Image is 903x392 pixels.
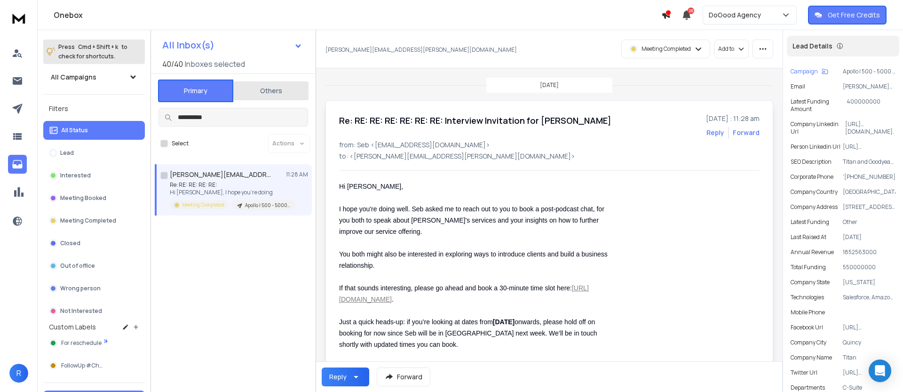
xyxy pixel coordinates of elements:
p: Get Free Credits [828,10,880,20]
button: R [9,364,28,383]
button: Meeting Booked [43,189,145,208]
p: [STREET_ADDRESS][US_STATE] [843,203,895,211]
p: Latest Funding Amount [791,98,847,113]
p: SEO Description [791,158,832,166]
p: Other [843,218,895,226]
p: [DATE] [540,81,559,89]
span: Just a quick heads-up: if you’re looking at dates from onwards, please hold off on booking for no... [339,318,599,348]
span: For reschedule [61,339,102,347]
p: Quincy [843,339,895,346]
p: Lead Details [792,41,832,51]
div: Forward [733,128,760,137]
p: Email [791,83,805,90]
p: Meeting Booked [60,194,106,202]
span: 40 / 40 [162,58,183,70]
p: All Status [61,127,88,134]
button: Forward [377,368,430,386]
button: Lead [43,144,145,162]
p: [URL][DOMAIN_NAME]. [845,120,895,136]
p: Person Linkedin Url [791,143,840,151]
p: Company State [791,279,830,286]
p: [DATE] [843,233,895,241]
p: [PERSON_NAME][EMAIL_ADDRESS][PERSON_NAME][DOMAIN_NAME] [843,83,895,90]
p: [DATE] : 11:28 am [706,114,760,123]
div: Reply [329,372,347,382]
p: Meeting Completed [182,201,224,208]
button: Campaign [791,68,828,75]
p: 1852563000 [843,248,895,256]
p: 11:28 AM [286,171,308,178]
h3: Inboxes selected [185,58,245,70]
span: You both might also be interested in exploring ways to introduce clients and build a business rel... [339,250,610,269]
p: Departments [791,384,825,392]
h3: Custom Labels [49,322,96,332]
p: Last Raised At [791,233,826,241]
p: Not Interested [60,307,102,315]
p: 550000000 [843,264,895,271]
p: [GEOGRAPHIC_DATA] [843,188,895,196]
button: Reply [706,128,724,137]
p: Closed [60,240,80,247]
p: [US_STATE] [843,279,895,286]
button: Interested [43,166,145,185]
p: Add to [718,45,734,53]
button: All Campaigns [43,68,145,87]
label: Select [172,140,189,147]
p: Press to check for shortcuts. [58,42,127,61]
p: 400000000 [847,98,895,113]
strong: [DATE] [493,318,515,326]
p: Lead [60,149,74,157]
h1: [PERSON_NAME][EMAIL_ADDRESS][PERSON_NAME][DOMAIN_NAME] [170,170,273,179]
p: Apollo | 500 - 5000 | CEO | Retarget [245,202,290,209]
h1: Onebox [54,9,661,21]
p: Meeting Completed [642,45,691,53]
p: Company Country [791,188,838,196]
p: Corporate Phone [791,173,833,181]
p: [URL][DOMAIN_NAME][PERSON_NAME] [843,143,895,151]
span: Cmd + Shift + k [77,41,119,52]
button: Reply [322,368,369,386]
p: from: Seb <[EMAIL_ADDRESS][DOMAIN_NAME]> [339,140,760,150]
p: Apollo | 500 - 5000 | CEO | Retarget [843,68,895,75]
button: Out of office [43,256,145,275]
p: Salesforce, Amazon SES, ExactTarget, Outlook, Microsoft Office 365, Oracle Cloud, Salesforce Serv... [843,294,895,301]
h3: Filters [43,102,145,115]
button: Primary [158,80,233,102]
span: FollowUp #Chat [61,362,105,369]
p: Company City [791,339,826,346]
p: Interested [60,172,91,179]
button: All Status [43,121,145,140]
p: '[PHONE_NUMBER] [843,173,895,181]
p: Latest Funding [791,218,829,226]
button: Meeting Completed [43,211,145,230]
p: C-Suite [843,384,895,392]
p: Technologies [791,294,824,301]
h1: All Inbox(s) [162,40,214,50]
img: logo [9,9,28,27]
span: 25 [688,8,694,14]
p: Wrong person [60,285,101,292]
p: Mobile Phone [791,309,825,316]
p: Company Linkedin Url [791,120,845,136]
button: FollowUp #Chat [43,356,145,375]
button: Get Free Credits [808,6,887,24]
h1: All Campaigns [51,72,96,82]
h1: Re: RE: RE: RE: RE: RE: RE: Interview Invitation for [PERSON_NAME] [339,114,611,127]
button: For reschedule [43,334,145,352]
p: Out of office [60,262,95,270]
p: [PERSON_NAME][EMAIL_ADDRESS][PERSON_NAME][DOMAIN_NAME] [325,46,517,54]
button: Not Interested [43,302,145,320]
button: Wrong person [43,279,145,298]
p: Twitter Url [791,369,817,376]
p: Company Address [791,203,838,211]
span: Hi [PERSON_NAME], I hope you're doing well. Seb asked me to reach out to you to book a post-podca... [339,183,606,235]
p: DoGood Agency [709,10,765,20]
p: [URL][DOMAIN_NAME] [843,324,895,331]
span: If that sounds interesting, please go ahead and book a 30-minute time slot here: . [339,284,589,303]
p: Meeting Completed [60,217,116,224]
button: All Inbox(s) [155,36,310,55]
p: Hi [PERSON_NAME], I hope you're doing [170,189,283,196]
